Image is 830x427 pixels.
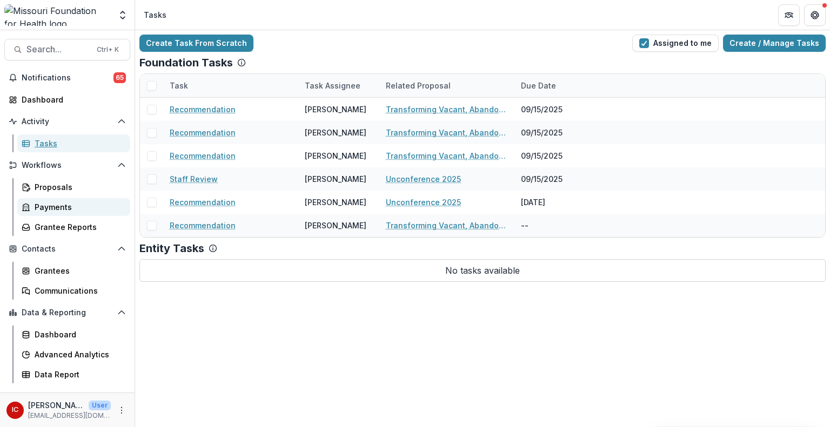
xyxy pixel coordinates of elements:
[22,308,113,317] span: Data & Reporting
[4,304,130,321] button: Open Data & Reporting
[305,196,366,208] div: [PERSON_NAME]
[113,72,126,83] span: 65
[386,104,508,115] a: Transforming Vacant, Abandoned, and Deteriorated (VAD) Properties through Court-Supervised Tax Sa...
[514,191,595,214] div: [DATE]
[514,80,563,91] div: Due Date
[163,74,298,97] div: Task
[139,242,204,255] p: Entity Tasks
[170,196,236,208] a: Recommendation
[139,56,233,69] p: Foundation Tasks
[144,9,166,21] div: Tasks
[305,127,366,138] div: [PERSON_NAME]
[35,329,122,340] div: Dashboard
[514,121,595,144] div: 09/15/2025
[17,262,130,280] a: Grantees
[17,134,130,152] a: Tasks
[305,220,366,231] div: [PERSON_NAME]
[305,150,366,161] div: [PERSON_NAME]
[514,74,595,97] div: Due Date
[17,198,130,216] a: Payments
[4,113,130,130] button: Open Activity
[35,369,122,380] div: Data Report
[28,411,111,421] p: [EMAIL_ADDRESS][DOMAIN_NAME]
[35,201,122,213] div: Payments
[386,127,508,138] a: Transforming Vacant, Abandoned, and Deteriorated (VAD) Properties through Court-Supervised Tax Sa...
[17,326,130,343] a: Dashboard
[115,4,130,26] button: Open entity switcher
[35,138,122,149] div: Tasks
[163,80,195,91] div: Task
[170,150,236,161] a: Recommendation
[379,80,457,91] div: Related Proposal
[22,117,113,126] span: Activity
[305,104,366,115] div: [PERSON_NAME]
[305,173,366,185] div: [PERSON_NAME]
[139,259,826,282] p: No tasks available
[22,94,122,105] div: Dashboard
[35,285,122,296] div: Communications
[22,245,113,254] span: Contacts
[95,44,121,56] div: Ctrl + K
[379,74,514,97] div: Related Proposal
[298,80,367,91] div: Task Assignee
[4,69,130,86] button: Notifications65
[632,35,719,52] button: Assigned to me
[4,240,130,257] button: Open Contacts
[778,4,800,26] button: Partners
[139,7,171,23] nav: breadcrumb
[4,4,111,26] img: Missouri Foundation for Health logo
[170,104,236,115] a: Recommendation
[386,150,508,161] a: Transforming Vacant, Abandoned, and Deteriorated (VAD) Properties through Court-Supervised Tax Sa...
[89,401,111,410] p: User
[115,404,128,417] button: More
[4,39,130,60] button: Search...
[170,127,236,138] a: Recommendation
[298,74,379,97] div: Task Assignee
[514,214,595,237] div: --
[514,167,595,191] div: 09/15/2025
[4,91,130,109] a: Dashboard
[35,349,122,360] div: Advanced Analytics
[139,35,253,52] a: Create Task From Scratch
[514,144,595,167] div: 09/15/2025
[514,98,595,121] div: 09/15/2025
[723,35,826,52] a: Create / Manage Tasks
[22,161,113,170] span: Workflows
[22,73,113,83] span: Notifications
[170,220,236,231] a: Recommendation
[17,365,130,383] a: Data Report
[17,218,130,236] a: Grantee Reports
[17,345,130,363] a: Advanced Analytics
[804,4,826,26] button: Get Help
[170,173,218,185] a: Staff Review
[386,220,508,231] a: Transforming Vacant, Abandoned, and Deteriorated (VAD) Properties through Court-Supervised Tax Sa...
[35,181,122,193] div: Proposals
[4,157,130,174] button: Open Workflows
[17,282,130,300] a: Communications
[35,221,122,233] div: Grantee Reports
[386,173,461,185] a: Unconference 2025
[26,44,90,55] span: Search...
[35,265,122,276] div: Grantees
[12,406,18,414] div: Ivory Clarke
[386,196,461,208] a: Unconference 2025
[28,399,84,411] p: [PERSON_NAME]
[17,178,130,196] a: Proposals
